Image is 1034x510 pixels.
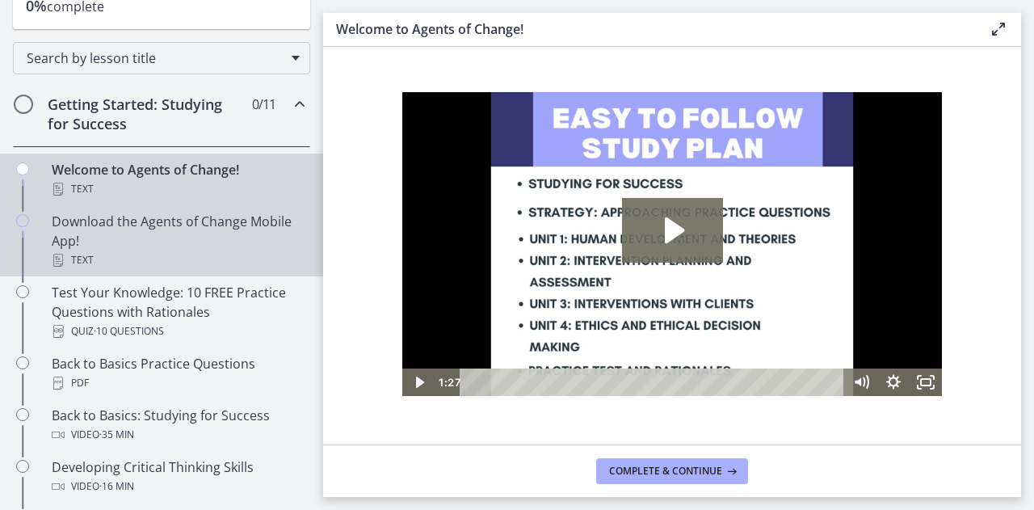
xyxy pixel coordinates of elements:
button: Show settings menu [475,276,507,304]
div: Video [52,425,304,445]
div: PDF [52,373,304,393]
span: · 10 Questions [94,322,164,341]
div: Welcome to Agents of Change! [52,160,304,199]
div: Back to Basics: Studying for Success [52,406,304,445]
div: Text [52,251,304,270]
span: · 35 min [99,425,134,445]
button: Mute [443,276,475,304]
div: Quiz [52,322,304,341]
div: Text [52,179,304,199]
button: Fullscreen [507,276,540,304]
button: Play Video: c1o6hcmjueu5qasqsu00.mp4 [220,106,321,171]
h2: Getting Started: Studying for Success [48,95,245,133]
span: Complete & continue [609,465,722,478]
button: Complete & continue [596,458,748,484]
div: Playbar [69,276,435,304]
div: Back to Basics Practice Questions [52,354,304,393]
h3: Welcome to Agents of Change! [336,19,963,39]
div: Developing Critical Thinking Skills [52,457,304,496]
span: · 16 min [99,477,134,496]
span: Search by lesson title [27,49,284,67]
span: 0 / 11 [252,95,275,114]
div: Download the Agents of Change Mobile App! [52,212,304,270]
div: Test Your Knowledge: 10 FREE Practice Questions with Rationales [52,283,304,341]
div: Video [52,477,304,496]
div: Search by lesson title [13,42,310,74]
